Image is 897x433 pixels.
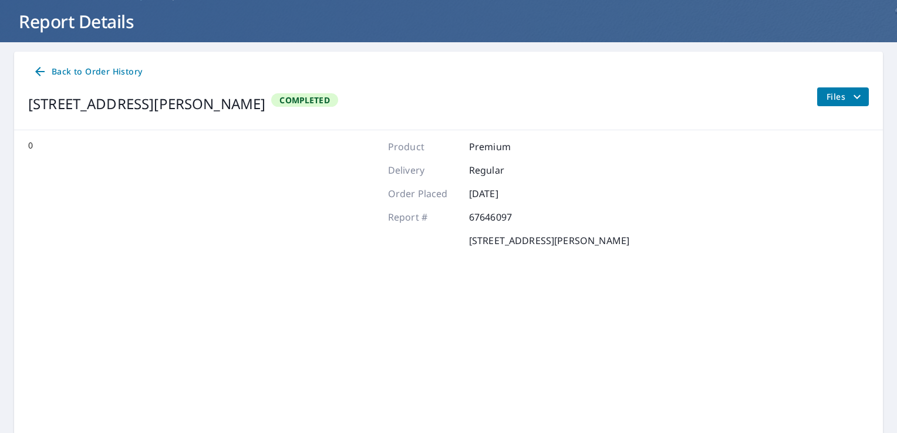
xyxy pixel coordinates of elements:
span: Completed [272,94,336,106]
p: Product [388,140,458,154]
span: Files [827,90,864,104]
p: [STREET_ADDRESS][PERSON_NAME] [469,234,629,248]
p: Regular [469,163,539,177]
p: [DATE] [469,187,539,201]
p: Report # [388,210,458,224]
p: Premium [469,140,539,154]
div: 0 [28,140,365,433]
button: filesDropdownBtn-67646097 [817,87,869,106]
span: Back to Order History [33,65,142,79]
p: Order Placed [388,187,458,201]
h1: Report Details [14,9,883,33]
div: [STREET_ADDRESS][PERSON_NAME] [28,93,265,114]
p: Delivery [388,163,458,177]
p: 67646097 [469,210,539,224]
a: Back to Order History [28,61,147,83]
